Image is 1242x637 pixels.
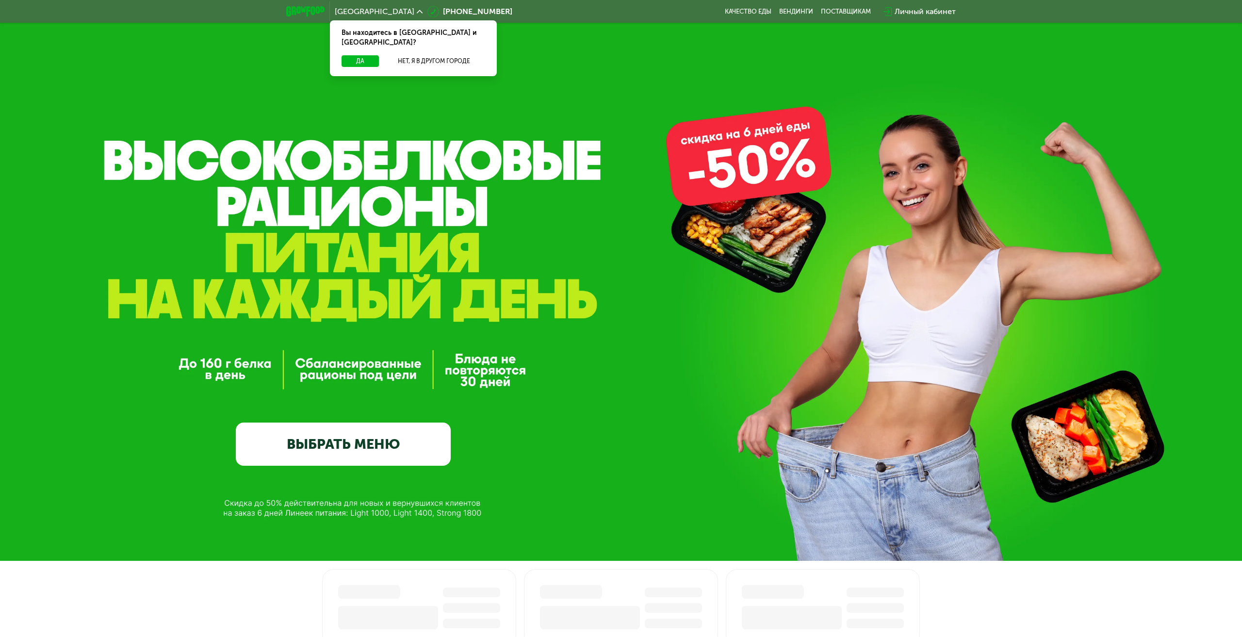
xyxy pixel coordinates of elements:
[330,20,497,55] div: Вы находитесь в [GEOGRAPHIC_DATA] и [GEOGRAPHIC_DATA]?
[427,6,512,17] a: [PHONE_NUMBER]
[779,8,813,16] a: Вендинги
[335,8,414,16] span: [GEOGRAPHIC_DATA]
[895,6,956,17] div: Личный кабинет
[236,423,451,466] a: ВЫБРАТЬ МЕНЮ
[821,8,871,16] div: поставщикам
[725,8,771,16] a: Качество еды
[342,55,379,67] button: Да
[383,55,485,67] button: Нет, я в другом городе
